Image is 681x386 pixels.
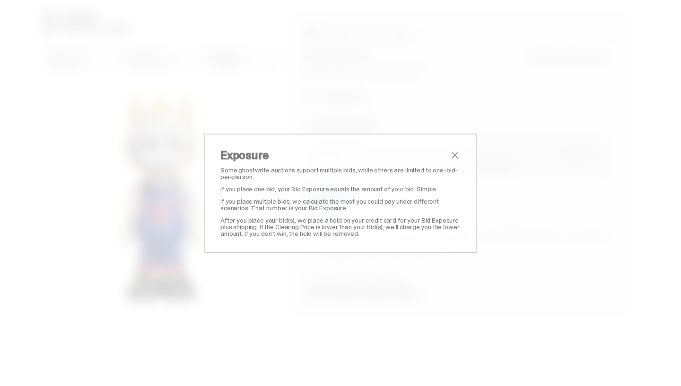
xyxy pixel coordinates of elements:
[220,150,449,161] h2: Exposure
[449,150,461,161] button: close
[220,217,461,237] p: After you place your bid(s), we place a hold on your credit card for your Bid Exposure plus shipp...
[220,186,461,192] p: If you place one bid, your Bid Exposure equals the amount of your bid. Simple.
[220,198,461,211] p: If you place multiple bids, we calculate the most you could pay under different scenarios. That n...
[220,167,461,180] p: Some ghostwrite auctions support multiple bids, while others are limited to one-bid-per-person.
